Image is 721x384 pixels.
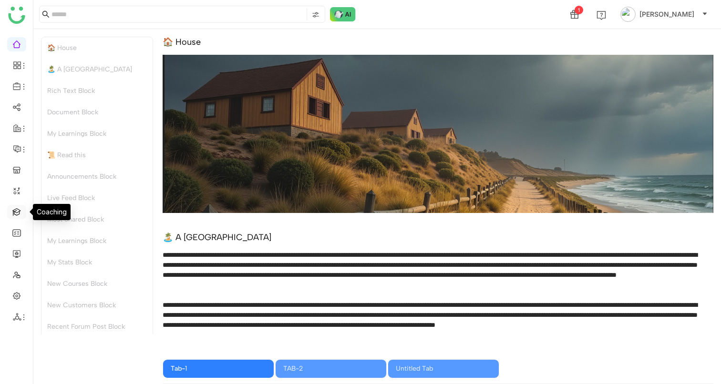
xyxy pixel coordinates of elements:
[618,7,710,22] button: [PERSON_NAME]
[639,9,694,20] span: [PERSON_NAME]
[163,55,713,213] img: 68553b2292361c547d91f02a
[41,123,153,144] div: My Learnings Block
[41,316,153,337] div: Recent Forum Post Block
[8,7,25,24] img: logo
[620,7,636,22] img: avatar
[33,204,71,220] div: Coaching
[171,364,266,374] div: Tab-1
[41,187,153,209] div: Live Feed Block
[41,294,153,316] div: New Customers Block
[163,232,271,243] div: 🏝️ A [GEOGRAPHIC_DATA]
[41,230,153,252] div: My Learnings Block
[283,364,379,374] div: TAB-2
[396,364,491,374] div: Untitled Tab
[41,59,153,80] div: 🏝️ A [GEOGRAPHIC_DATA]
[312,11,319,19] img: search-type.svg
[41,273,153,294] div: New Courses Block
[41,37,153,59] div: 🏠 House
[41,80,153,101] div: Rich Text Block
[41,252,153,273] div: My Stats Block
[41,209,153,230] div: Most Shared Block
[330,7,356,21] img: ask-buddy-normal.svg
[41,101,153,123] div: Document Block
[41,166,153,187] div: Announcements Block
[163,37,201,47] div: 🏠 House
[575,6,583,14] div: 1
[597,10,606,20] img: help.svg
[41,144,153,166] div: 📜 Read this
